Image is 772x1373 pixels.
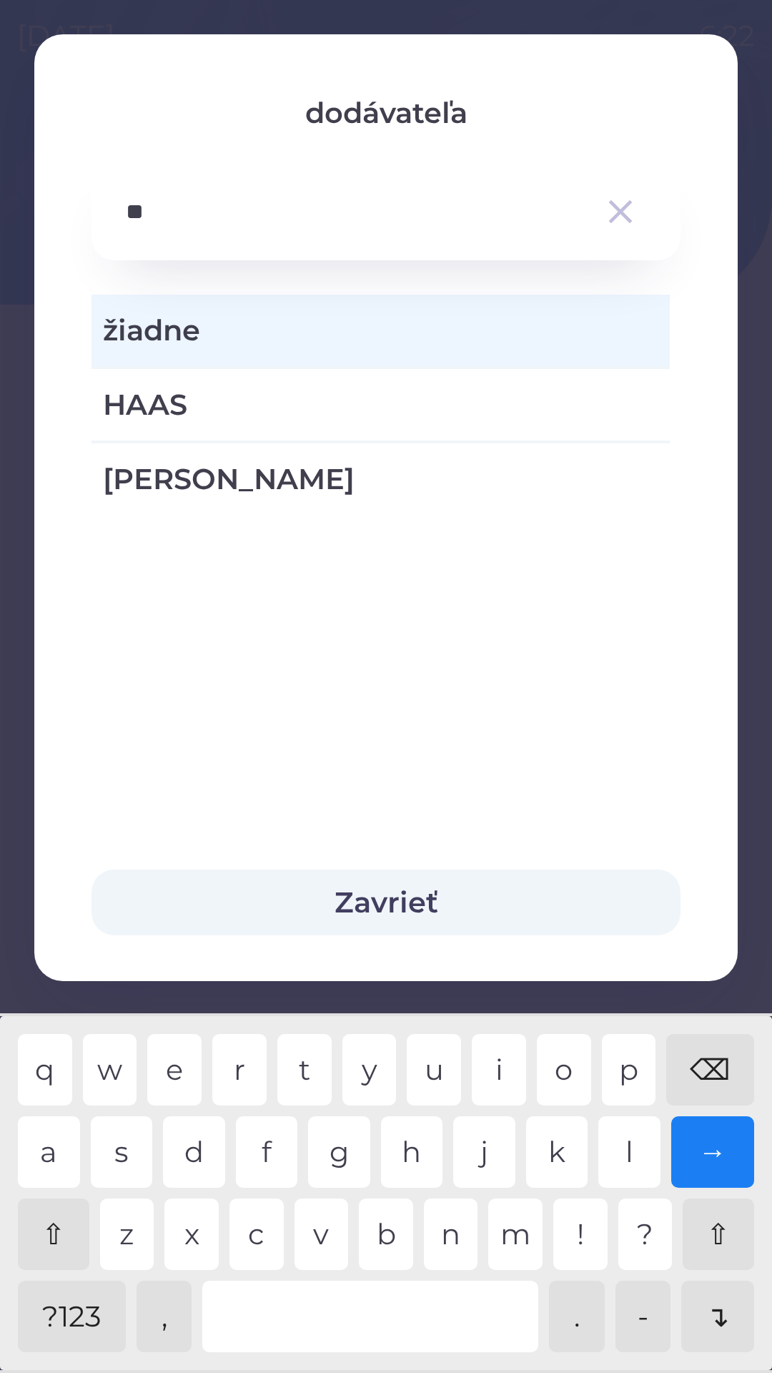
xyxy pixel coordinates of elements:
[91,369,670,441] div: HAAS
[103,383,658,426] span: HAAS
[91,443,670,515] div: [PERSON_NAME]
[103,309,658,352] span: žiadne
[91,295,670,366] div: žiadne
[91,870,681,935] button: Zavrieť
[103,458,658,501] span: [PERSON_NAME]
[91,92,681,134] p: dodávateľa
